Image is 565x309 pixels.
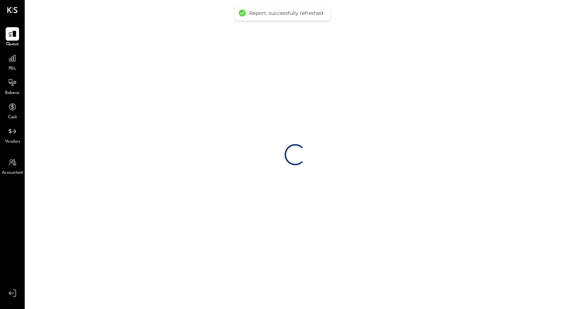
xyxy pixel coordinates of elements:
a: Queue [0,27,24,48]
a: Balance [0,76,24,96]
a: P&L [0,52,24,72]
span: Queue [6,41,19,48]
span: Balance [5,90,20,96]
span: Cash [8,114,17,121]
span: Accountant [2,170,23,176]
a: Accountant [0,156,24,176]
span: P&L [8,66,17,72]
span: Vendors [5,139,20,145]
a: Cash [0,100,24,121]
div: Report, successfully refreshed [249,10,323,16]
a: Vendors [0,125,24,145]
